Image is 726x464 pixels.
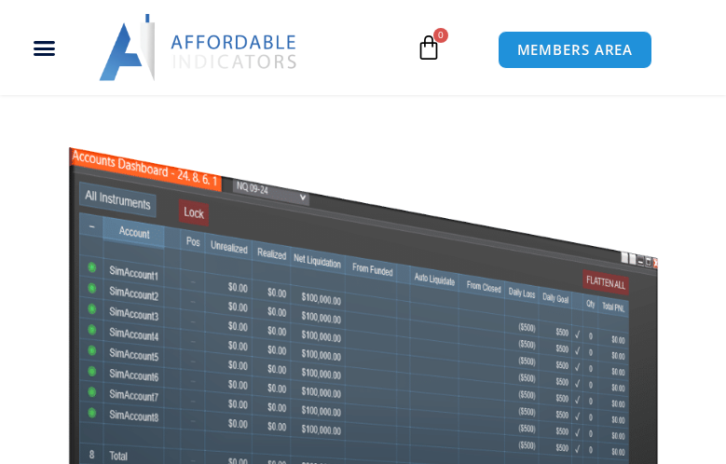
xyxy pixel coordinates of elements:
[498,31,653,69] a: MEMBERS AREA
[388,20,470,75] a: 0
[8,30,80,65] div: Menu Toggle
[99,14,299,81] img: LogoAI | Affordable Indicators – NinjaTrader
[433,28,448,43] span: 0
[517,43,634,57] span: MEMBERS AREA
